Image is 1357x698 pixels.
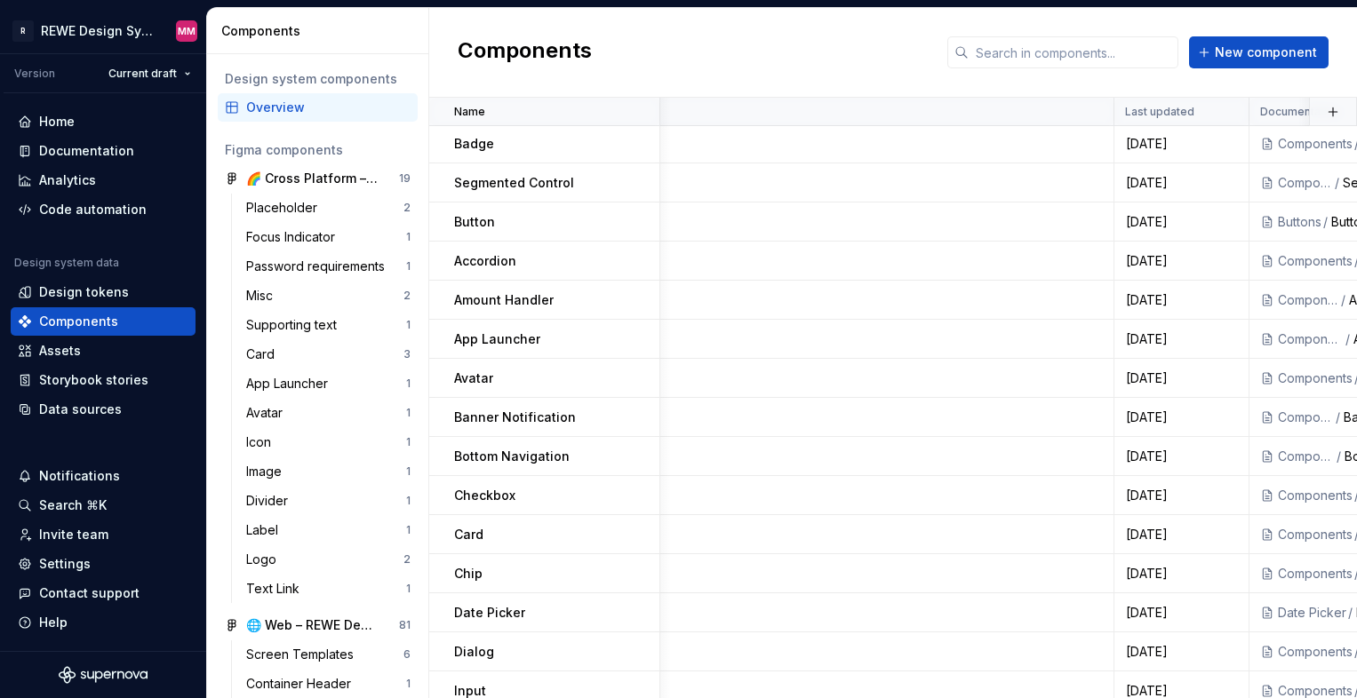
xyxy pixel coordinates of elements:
p: Last updated [1125,105,1194,119]
div: Misc [246,287,280,305]
div: Components [1278,291,1339,309]
div: / [1339,291,1349,309]
a: Documentation [11,137,196,165]
p: Date Picker [454,604,525,622]
div: 🌐 Web – REWE Design System [246,616,379,634]
div: Supporting text [246,316,344,334]
a: Placeholder2 [239,194,418,222]
div: [DATE] [1115,330,1248,348]
div: Components [1278,369,1353,387]
div: Password requirements [246,258,392,275]
div: 1 [406,523,411,537]
div: Screen Templates [246,646,361,663]
a: Image1 [239,457,418,486]
div: Search ⌘K [39,496,107,514]
div: MM [178,24,196,38]
a: Focus Indicator1 [239,223,418,251]
p: Segmented Control [454,174,574,192]
div: REWE Design System [41,22,155,40]
button: Notifications [11,462,196,490]
div: [DATE] [1115,448,1248,465]
button: Contact support [11,579,196,607]
a: Invite team [11,520,196,549]
button: Help [11,608,196,637]
div: Invite team [39,526,108,543]
div: Home [39,113,75,131]
div: 81 [399,618,411,632]
div: / [1346,604,1356,622]
a: Divider1 [239,487,418,515]
div: Code automation [39,201,147,218]
div: Card [246,345,282,363]
div: Container Header [246,675,358,693]
div: [URL] [254,408,1103,426]
p: Chip [454,565,483,583]
div: [DATE] [1115,408,1248,426]
div: [URL] [254,604,1103,622]
p: Name [454,105,485,119]
div: Avatar [246,404,290,422]
div: Analytics [39,171,96,189]
div: [URL] [254,643,1103,661]
div: 1 [406,464,411,479]
p: Bottom Navigation [454,448,570,465]
div: [DATE] [1115,174,1248,192]
div: Components [1278,526,1353,543]
svg: Supernova Logo [59,666,148,684]
div: 1 [406,582,411,596]
input: Search in components... [969,36,1178,68]
div: [URL] [254,252,1103,270]
div: [DATE] [1115,213,1248,231]
div: [URL] [254,526,1103,543]
div: Focus Indicator [246,228,342,246]
a: Icon1 [239,428,418,456]
div: 2 [403,552,411,567]
div: Components [1278,565,1353,583]
p: Avatar [454,369,493,387]
span: New component [1215,44,1317,61]
a: Supporting text1 [239,311,418,339]
div: [URL] [254,213,1103,231]
div: Components [1278,252,1353,270]
a: 🌐 Web – REWE Design System81 [218,611,418,639]
div: 1 [406,259,411,274]
div: Design system data [14,256,119,270]
p: Dialog [454,643,494,661]
a: Logo2 [239,545,418,574]
div: [DATE] [1115,135,1248,153]
a: Data sources [11,395,196,424]
button: Search ⌘K [11,491,196,520]
div: [URL] [254,291,1103,309]
div: 2 [403,201,411,215]
div: Label [246,521,285,539]
div: 3 [403,347,411,361]
div: 1 [406,435,411,449]
a: Home [11,107,196,136]
div: 1 [406,318,411,332]
a: Settings [11,550,196,578]
div: 19 [399,171,411,186]
div: App Launcher [246,375,335,393]
div: Overview [246,99,411,116]
button: Current draft [100,61,199,86]
div: [DATE] [1115,291,1248,309]
div: / [1334,408,1344,426]
div: Divider [246,492,295,510]
div: 1 [406,230,411,244]
a: Card3 [239,340,418,369]
a: Code automation [11,195,196,224]
p: Badge [454,135,494,153]
div: [DATE] [1115,252,1248,270]
div: [DATE] [1115,369,1248,387]
div: [URL] [254,487,1103,504]
a: Storybook stories [11,366,196,394]
a: Analytics [11,166,196,194]
p: App Launcher [454,330,540,348]
div: [URL] [254,135,1103,153]
div: / [1335,448,1345,465]
div: [URL] [254,369,1103,387]
div: [URL] [254,565,1103,583]
div: Components [1278,408,1334,426]
div: 6 [403,647,411,662]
